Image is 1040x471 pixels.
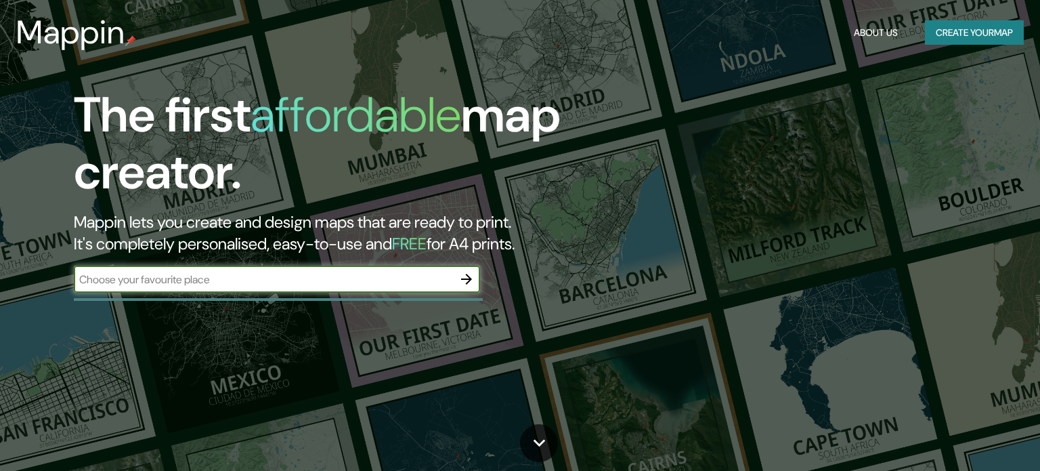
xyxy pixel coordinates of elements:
h1: The first map creator. [74,87,594,211]
h3: Mappin [16,14,125,52]
button: About Us [848,20,903,45]
h5: FREE [392,233,427,254]
h2: Mappin lets you create and design maps that are ready to print. It's completely personalised, eas... [74,211,594,255]
button: Create yourmap [925,20,1024,45]
img: mappin-pin [125,35,136,46]
input: Choose your favourite place [74,272,453,287]
h1: affordable [251,83,461,146]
